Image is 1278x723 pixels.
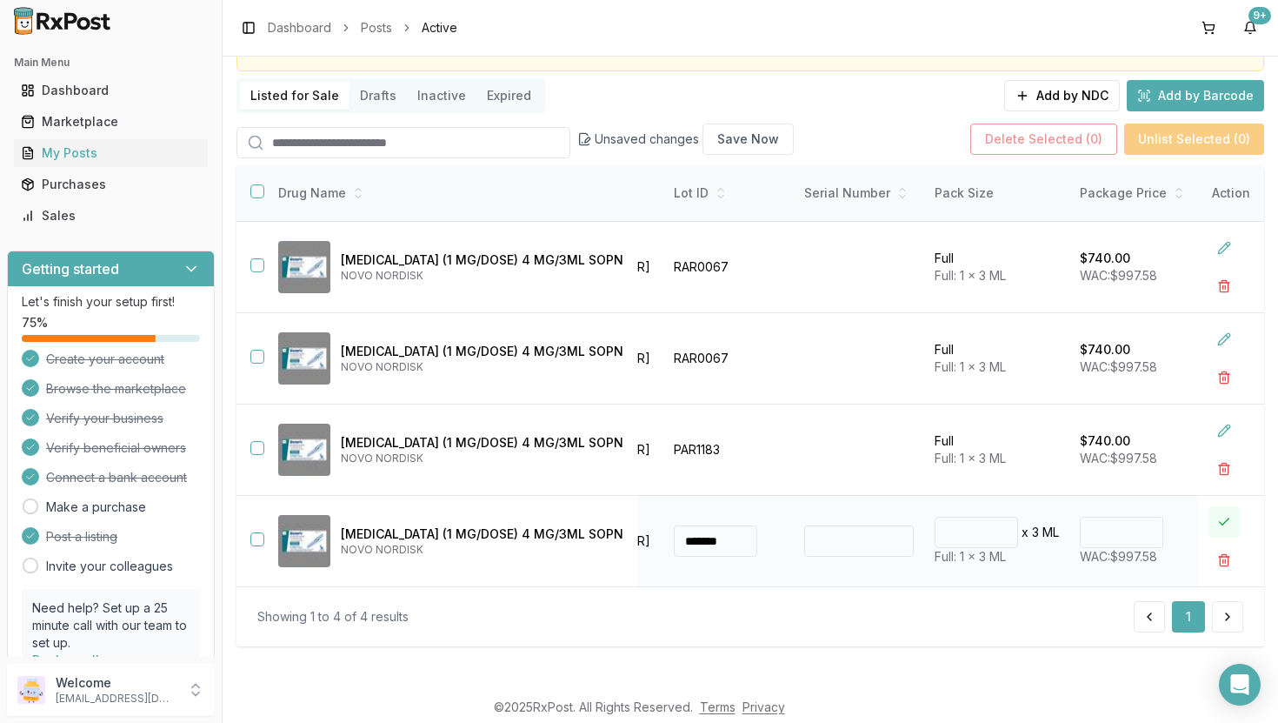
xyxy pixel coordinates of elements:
[476,82,542,110] button: Expired
[46,499,146,516] a: Make a purchase
[1080,432,1130,450] p: $740.00
[22,314,48,331] span: 75 %
[1080,184,1189,202] div: Package Price
[32,599,190,652] p: Need help? Set up a 25 minute call with our team to set up.
[21,82,201,99] div: Dashboard
[341,434,623,452] p: [MEDICAL_DATA] (1 MG/DOSE) 4 MG/3ML SOPN
[1198,165,1264,222] th: Action
[1022,524,1028,541] p: x
[268,19,331,37] a: Dashboard
[1208,453,1240,485] button: Delete
[22,293,200,311] p: Let's finish your setup first!
[1208,545,1240,576] button: Delete
[46,469,187,486] span: Connect a bank account
[1208,271,1240,302] button: Delete
[1080,341,1130,358] p: $740.00
[1080,359,1157,374] span: WAC: $997.58
[1219,664,1261,706] div: Open Intercom Messenger
[349,82,407,110] button: Drafts
[46,380,186,398] span: Browse the marketplace
[702,124,794,155] button: Save Now
[1004,80,1120,111] button: Add by NDC
[1042,524,1059,541] p: ML
[1248,7,1271,24] div: 9+
[14,200,208,231] a: Sales
[56,692,176,706] p: [EMAIL_ADDRESS][DOMAIN_NAME]
[7,77,215,104] button: Dashboard
[935,359,1006,374] span: Full: 1 x 3 ML
[924,405,1069,496] td: Full
[341,452,623,465] p: NOVO NORDISK
[341,526,623,543] p: [MEDICAL_DATA] (1 MG/DOSE) 4 MG/3ML SOPN
[1080,451,1157,465] span: WAC: $997.58
[1236,14,1264,42] button: 9+
[268,19,457,37] nav: breadcrumb
[46,439,186,457] span: Verify beneficial owners
[7,171,215,198] button: Purchases
[14,56,208,70] h2: Main Menu
[56,674,176,692] p: Welcome
[17,676,45,704] img: User avatar
[257,608,409,626] div: Showing 1 to 4 of 4 results
[407,82,476,110] button: Inactive
[1080,268,1157,283] span: WAC: $997.58
[577,124,794,155] div: Unsaved changes
[742,700,785,714] a: Privacy
[1208,324,1240,355] button: Edit
[278,515,330,567] img: Ozempic (1 MG/DOSE) 4 MG/3ML SOPN
[21,144,201,162] div: My Posts
[1127,80,1264,111] button: Add by Barcode
[7,108,215,136] button: Marketplace
[341,360,623,374] p: NOVO NORDISK
[663,313,794,405] td: RAR0067
[924,222,1069,313] td: Full
[700,700,736,714] a: Terms
[14,137,208,169] a: My Posts
[1080,250,1130,267] p: $740.00
[804,184,914,202] div: Serial Number
[924,165,1069,222] th: Pack Size
[935,451,1006,465] span: Full: 1 x 3 ML
[361,19,392,37] a: Posts
[46,351,164,368] span: Create your account
[278,241,330,293] img: Ozempic (1 MG/DOSE) 4 MG/3ML SOPN
[663,405,794,496] td: PAR1183
[341,269,623,283] p: NOVO NORDISK
[14,169,208,200] a: Purchases
[422,19,457,37] span: Active
[278,332,330,385] img: Ozempic (1 MG/DOSE) 4 MG/3ML SOPN
[1208,362,1240,393] button: Delete
[21,176,201,193] div: Purchases
[14,75,208,106] a: Dashboard
[674,184,783,202] div: Lot ID
[341,543,623,557] p: NOVO NORDISK
[22,258,119,279] h3: Getting started
[935,268,1006,283] span: Full: 1 x 3 ML
[1172,601,1205,633] button: 1
[46,558,173,575] a: Invite your colleagues
[935,549,1006,564] span: Full: 1 x 3 ML
[32,653,99,667] a: Book a call
[46,528,117,546] span: Post a listing
[21,113,201,131] div: Marketplace
[46,410,163,427] span: Verify your business
[1208,232,1240,264] button: Edit
[240,82,349,110] button: Listed for Sale
[924,313,1069,405] td: Full
[278,184,623,202] div: Drug Name
[278,424,330,476] img: Ozempic (1 MG/DOSE) 4 MG/3ML SOPN
[1032,524,1039,541] p: 3
[7,139,215,167] button: My Posts
[1080,549,1157,564] span: WAC: $997.58
[7,7,118,35] img: RxPost Logo
[341,343,623,360] p: [MEDICAL_DATA] (1 MG/DOSE) 4 MG/3ML SOPN
[21,207,201,224] div: Sales
[1208,415,1240,446] button: Edit
[663,222,794,313] td: RAR0067
[1208,506,1240,538] button: Close
[341,251,623,269] p: [MEDICAL_DATA] (1 MG/DOSE) 4 MG/3ML SOPN
[7,202,215,230] button: Sales
[14,106,208,137] a: Marketplace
